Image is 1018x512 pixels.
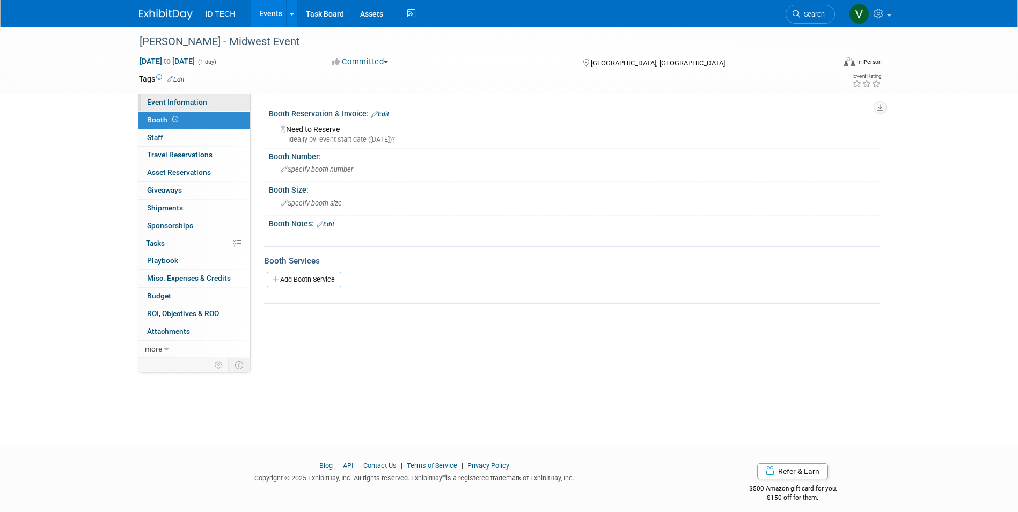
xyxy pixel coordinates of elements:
span: Event Information [147,98,207,106]
span: Specify booth number [281,165,353,173]
a: Asset Reservations [138,164,250,181]
a: Sponsorships [138,217,250,235]
span: | [459,462,466,470]
div: Booth Services [264,255,880,267]
span: Staff [147,133,163,142]
a: Edit [317,221,334,228]
div: Booth Size: [269,182,880,195]
a: Blog [319,462,333,470]
a: Budget [138,288,250,305]
span: to [162,57,172,65]
td: Toggle Event Tabs [228,358,250,372]
span: Specify booth size [281,199,342,207]
td: Personalize Event Tab Strip [210,358,229,372]
div: [PERSON_NAME] - Midwest Event [136,32,819,52]
div: Booth Notes: [269,216,880,230]
span: Travel Reservations [147,150,213,159]
span: Booth not reserved yet [170,115,180,123]
a: Staff [138,129,250,147]
a: Tasks [138,235,250,252]
div: In-Person [856,58,882,66]
a: Refer & Earn [757,463,828,479]
a: Booth [138,112,250,129]
a: Contact Us [363,462,397,470]
a: Shipments [138,200,250,217]
span: Misc. Expenses & Credits [147,274,231,282]
span: (1 day) [197,58,216,65]
a: Search [786,5,835,24]
span: ROI, Objectives & ROO [147,309,219,318]
span: | [355,462,362,470]
div: Event Rating [852,74,881,79]
a: more [138,341,250,358]
span: | [398,462,405,470]
a: Misc. Expenses & Credits [138,270,250,287]
button: Committed [328,56,392,68]
span: more [145,345,162,353]
span: Sponsorships [147,221,193,230]
img: Format-Inperson.png [844,57,855,66]
a: Privacy Policy [467,462,509,470]
span: [GEOGRAPHIC_DATA], [GEOGRAPHIC_DATA] [591,59,725,67]
span: Attachments [147,327,190,335]
span: Shipments [147,203,183,212]
a: Event Information [138,94,250,111]
div: Booth Reservation & Invoice: [269,106,880,120]
img: ExhibitDay [139,9,193,20]
a: Terms of Service [407,462,457,470]
div: Need to Reserve [277,121,871,144]
span: Search [800,10,825,18]
span: ID TECH [206,10,236,18]
div: Ideally by: event start date ([DATE])? [280,135,871,144]
img: Victoria Henzon [849,4,869,24]
a: Edit [167,76,185,83]
div: Copyright © 2025 ExhibitDay, Inc. All rights reserved. ExhibitDay is a registered trademark of Ex... [139,471,691,483]
span: Booth [147,115,180,124]
div: $500 Amazon gift card for you, [706,477,880,502]
a: Travel Reservations [138,147,250,164]
span: Asset Reservations [147,168,211,177]
a: API [343,462,353,470]
sup: ® [442,473,446,479]
span: Giveaways [147,186,182,194]
a: Giveaways [138,182,250,199]
td: Tags [139,74,185,84]
span: Playbook [147,256,178,265]
div: Booth Number: [269,149,880,162]
span: Budget [147,291,171,300]
span: Tasks [146,239,165,247]
a: Add Booth Service [267,272,341,287]
div: $150 off for them. [706,493,880,502]
span: [DATE] [DATE] [139,56,195,66]
div: Event Format [772,56,882,72]
a: Edit [371,111,389,118]
a: Playbook [138,252,250,269]
a: ROI, Objectives & ROO [138,305,250,323]
a: Attachments [138,323,250,340]
span: | [334,462,341,470]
